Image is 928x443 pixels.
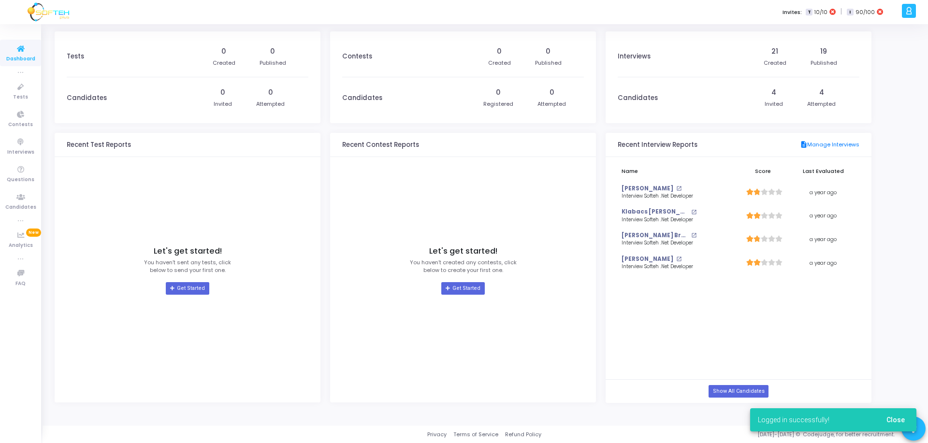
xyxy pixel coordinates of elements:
[9,242,33,250] span: Analytics
[622,255,673,263] a: [PERSON_NAME]
[154,246,222,256] h4: Let's get started!
[787,162,859,181] th: Last Evaluated
[783,8,802,16] label: Invites:
[622,208,689,216] a: Klabacs [PERSON_NAME] [PERSON_NAME]
[497,46,502,57] div: 0
[618,53,651,60] h3: Interviews
[483,100,513,108] div: Registered
[213,59,235,67] div: Created
[427,430,447,439] a: Privacy
[496,87,501,98] div: 0
[342,141,419,149] h3: Recent Contest Reports
[429,246,497,256] h4: Let's get started!
[28,2,69,22] img: logo
[811,59,837,67] div: Published
[847,9,853,16] span: I
[441,282,484,295] a: Get Started
[622,185,673,193] a: [PERSON_NAME]
[256,100,285,108] div: Attempted
[771,87,776,98] div: 4
[541,430,916,439] div: [DATE]-[DATE] © Codejudge, for better recruitment.
[7,176,34,184] span: Questions
[841,7,842,17] span: |
[622,263,696,271] div: Interview Softeh .Net Developer
[787,204,859,228] td: a year ago
[709,385,768,398] a: Show All Candidates
[144,258,231,274] p: You haven’t sent any tests, click below to send your first one.
[15,280,26,288] span: FAQ
[7,148,34,157] span: Interviews
[550,87,554,98] div: 0
[739,162,787,181] th: Score
[270,46,275,57] div: 0
[221,46,226,57] div: 0
[505,430,541,439] a: Refund Policy
[214,100,232,108] div: Invited
[67,94,107,102] h3: Candidates
[807,100,836,108] div: Attempted
[342,94,382,102] h3: Candidates
[787,228,859,251] td: a year ago
[260,59,286,67] div: Published
[691,233,696,238] mat-icon: open_in_new
[410,258,517,274] p: You haven’t created any contests, click below to create your first one.
[8,121,33,129] span: Contests
[764,59,786,67] div: Created
[676,186,681,191] mat-icon: open_in_new
[5,203,36,212] span: Candidates
[268,87,273,98] div: 0
[67,141,131,149] h3: Recent Test Reports
[800,141,859,149] a: Manage Interviews
[691,210,696,215] mat-icon: open_in_new
[806,9,812,16] span: T
[771,46,778,57] div: 21
[453,430,498,439] a: Terms of Service
[67,53,84,60] h3: Tests
[6,55,35,63] span: Dashboard
[622,240,696,247] div: Interview Softeh .Net Developer
[622,193,696,200] div: Interview Softeh .Net Developer
[618,162,739,181] th: Name
[800,141,807,149] mat-icon: description
[13,93,28,101] span: Tests
[765,100,783,108] div: Invited
[166,282,209,295] a: Get Started
[622,231,689,240] a: [PERSON_NAME] Bracacel
[814,8,827,16] span: 10/10
[342,53,372,60] h3: Contests
[855,8,875,16] span: 90/100
[879,411,913,429] button: Close
[488,59,511,67] div: Created
[787,181,859,204] td: a year ago
[886,416,905,424] span: Close
[787,251,859,275] td: a year ago
[546,46,551,57] div: 0
[26,229,41,237] span: New
[676,257,681,262] mat-icon: open_in_new
[758,415,829,425] span: Logged in successfully!
[618,94,658,102] h3: Candidates
[622,216,696,224] div: Interview Softeh .Net Developer
[819,87,824,98] div: 4
[220,87,225,98] div: 0
[618,141,697,149] h3: Recent Interview Reports
[537,100,566,108] div: Attempted
[535,59,562,67] div: Published
[820,46,827,57] div: 19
